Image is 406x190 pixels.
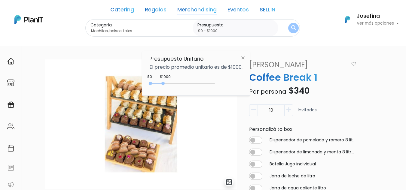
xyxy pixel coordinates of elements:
a: Regalos [145,7,166,14]
p: Ver más opciones [357,21,399,26]
a: Eventos [227,7,249,14]
label: Jarra de leche de litro [270,173,315,179]
p: Invitados [298,107,317,119]
button: PlanIt Logo Josefina Ver más opciones [337,12,399,27]
label: Dispensador de limonada y menta 8 litros [270,149,356,155]
a: Catering [110,7,134,14]
img: image__copia___copia___copia_-Photoroom__2_.jpg [45,59,237,189]
img: feedback-78b5a0c8f98aac82b08bfc38622c3050aee476f2c9584af64705fc4e61158814.svg [7,164,14,171]
a: Merchandising [177,7,217,14]
span: $340 [288,85,310,97]
div: Personalizá to box [246,126,360,133]
span: Por persona [249,87,286,96]
div: $1000 [160,74,171,80]
label: Botella Jugo individual [270,161,316,167]
img: PlanIt Logo [341,13,354,26]
img: search_button-432b6d5273f82d61273b3651a40e1bd1b912527efae98b1b7a1b2c0702e16a8d.svg [291,25,296,31]
img: home-e721727adea9d79c4d83392d1f703f7f8bce08238fde08b1acbfd93340b81755.svg [7,58,14,65]
label: Categoría [90,22,190,28]
div: ¿Necesitás ayuda? [31,6,87,17]
img: close-6986928ebcb1d6c9903e3b54e860dbc4d054630f23adef3a32610726dff6a82b.svg [237,52,249,63]
img: partners-52edf745621dab592f3b2c58e3bca9d71375a7ef29c3b500c9f145b62cc070d4.svg [7,181,14,188]
a: [PERSON_NAME] [246,59,350,70]
img: campaigns-02234683943229c281be62815700db0a1741e53638e28bf9629b52c665b00959.svg [7,101,14,108]
label: Presupuesto [197,22,276,28]
img: people-662611757002400ad9ed0e3c099ab2801c6687ba6c219adb57efc949bc21e19d.svg [7,123,14,130]
img: marketplace-4ceaa7011d94191e9ded77b95e3339b90024bf715f7c57f8cf31f2d8c509eaba.svg [7,79,14,86]
img: calendar-87d922413cdce8b2cf7b7f5f62616a5cf9e4887200fb71536465627b3292af00.svg [7,145,14,152]
div: $0 [147,74,152,80]
p: El precio promedio unitario es de $1000. [149,65,243,70]
h6: Josefina [357,14,399,19]
h6: Presupuesto Unitario [149,56,243,62]
img: heart_icon [351,62,356,66]
a: SELLIN [260,7,275,14]
label: Dispensador de pomelada y romero 8 litros [270,137,356,143]
img: PlanIt Logo [14,15,43,24]
img: gallery-light [226,179,233,185]
p: Coffee Break 1 [246,70,360,85]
